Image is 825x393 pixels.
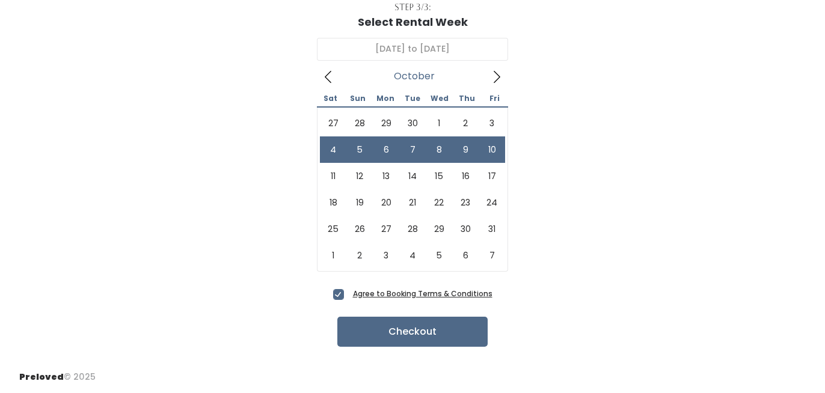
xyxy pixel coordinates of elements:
span: Thu [453,95,480,102]
span: October 19, 2025 [346,189,373,216]
span: October 16, 2025 [452,163,479,189]
span: October 5, 2025 [346,136,373,163]
span: October 2, 2025 [452,110,479,136]
span: Tue [399,95,426,102]
span: November 2, 2025 [346,242,373,269]
div: © 2025 [19,361,96,383]
span: October 22, 2025 [426,189,452,216]
span: Preloved [19,371,64,383]
span: October 21, 2025 [399,189,426,216]
span: October 24, 2025 [479,189,505,216]
span: October 11, 2025 [320,163,346,189]
h1: Select Rental Week [358,16,468,28]
span: October 1, 2025 [426,110,452,136]
span: October 23, 2025 [452,189,479,216]
span: November 1, 2025 [320,242,346,269]
span: October 25, 2025 [320,216,346,242]
span: October 31, 2025 [479,216,505,242]
span: November 6, 2025 [452,242,479,269]
span: September 28, 2025 [346,110,373,136]
span: October 3, 2025 [479,110,505,136]
span: November 3, 2025 [373,242,399,269]
span: October [394,74,435,79]
span: October 9, 2025 [452,136,479,163]
button: Checkout [337,317,488,347]
span: October 14, 2025 [399,163,426,189]
span: October 17, 2025 [479,163,505,189]
span: October 4, 2025 [320,136,346,163]
span: October 15, 2025 [426,163,452,189]
span: October 20, 2025 [373,189,399,216]
input: Select week [317,38,508,61]
span: October 6, 2025 [373,136,399,163]
span: October 12, 2025 [346,163,373,189]
span: September 29, 2025 [373,110,399,136]
span: October 7, 2025 [399,136,426,163]
span: October 13, 2025 [373,163,399,189]
a: Agree to Booking Terms & Conditions [353,288,492,299]
span: Sun [344,95,371,102]
span: Fri [481,95,508,102]
span: October 29, 2025 [426,216,452,242]
span: October 30, 2025 [452,216,479,242]
span: October 10, 2025 [479,136,505,163]
span: October 8, 2025 [426,136,452,163]
span: October 27, 2025 [373,216,399,242]
span: November 7, 2025 [479,242,505,269]
span: September 30, 2025 [399,110,426,136]
span: September 27, 2025 [320,110,346,136]
span: October 28, 2025 [399,216,426,242]
span: October 26, 2025 [346,216,373,242]
span: October 18, 2025 [320,189,346,216]
span: Wed [426,95,453,102]
div: Step 3/3: [394,1,431,14]
span: November 4, 2025 [399,242,426,269]
span: November 5, 2025 [426,242,452,269]
span: Sat [317,95,344,102]
span: Mon [372,95,399,102]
